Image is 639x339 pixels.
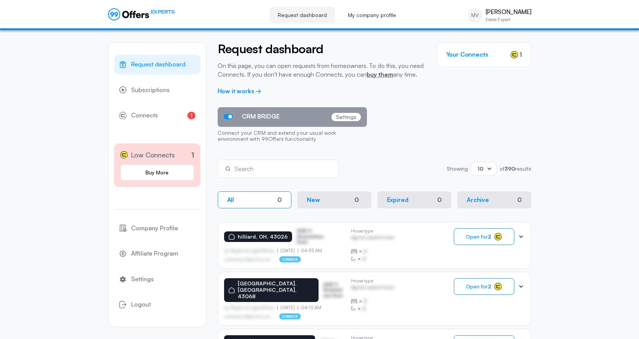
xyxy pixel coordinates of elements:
[151,8,175,15] span: EXPERTS
[364,248,367,255] span: B
[446,51,488,58] h3: Your Connects
[351,196,362,204] div: 0
[362,305,366,313] span: B
[351,235,395,242] p: Agrwsv qwervf oiuns
[488,233,491,240] strong: 2
[351,278,395,284] p: House type
[520,50,522,59] span: 1
[277,196,282,203] div: 0
[224,257,271,262] p: asdfasdfasasfd@asdfasd.asf
[331,113,361,121] p: Settings
[486,17,531,22] p: Estate Expert
[323,282,345,298] p: ASDF S Sfasfdasfdas Dasd
[517,196,522,203] div: 0
[466,284,491,290] span: Open for
[500,166,531,171] p: of results
[298,305,321,310] p: 04:15 AM
[454,228,514,245] button: Open for2
[351,285,395,292] p: Agrwsv qwervf oiuns
[351,305,395,313] div: ×
[378,191,452,208] button: Expired0
[279,313,301,319] p: owner
[114,219,200,238] a: Company Profile
[387,196,408,203] p: Expired
[307,196,320,203] p: New
[269,7,335,23] a: Request dashboard
[351,228,395,234] p: House type
[187,112,195,119] span: 1
[351,297,395,305] div: ×
[279,256,301,262] p: owner
[362,255,366,263] span: B
[277,305,298,310] p: [DATE]
[218,62,425,79] p: On this page, you can open requests from homeowners. To do this, you need Connects. If you don't ...
[218,127,367,146] p: Connect your CRM and extend your usual work environment with 99Offers functionality
[486,8,531,15] p: [PERSON_NAME]
[471,11,479,19] span: MV
[131,249,178,259] span: Affiliate Program
[108,8,175,20] a: EXPERTS
[114,106,200,125] a: Connects1
[131,274,154,284] span: Settings
[114,270,200,289] a: Settings
[131,223,178,233] span: Company Profile
[457,191,531,208] button: Archive0
[114,80,200,100] a: Subscriptions
[340,7,404,23] a: My company profile
[114,244,200,263] a: Affiliate Program
[351,255,395,263] div: ×
[504,165,515,172] strong: 390
[114,295,200,314] button: Logout
[238,234,288,240] p: hilliard, OH, 43026
[224,305,278,310] p: by Afgdsrwe Ljgjkdfsbvas
[131,60,186,69] span: Request dashboard
[467,196,489,203] p: Archive
[131,149,175,160] span: Low Connects
[131,111,158,120] span: Connects
[191,150,194,160] p: 1
[297,228,334,245] p: ASDF S Sfasfdasfdas Dasd
[437,196,442,203] div: 0
[131,300,151,310] span: Logout
[218,87,262,95] a: How it works →
[277,248,298,253] p: [DATE]
[242,113,280,120] span: CRM BRIDGE
[488,283,491,290] strong: 2
[238,280,314,299] p: [GEOGRAPHIC_DATA], [GEOGRAPHIC_DATA], 43068
[120,164,194,181] a: Buy More
[218,191,292,208] button: All0
[447,166,468,171] p: Showing
[114,55,200,74] a: Request dashboard
[218,42,425,55] h2: Request dashboard
[297,191,371,208] button: New0
[224,314,271,319] p: asdfasdfasasfd@asdfasd.asf
[227,196,234,203] p: All
[298,248,322,253] p: 04:35 AM
[364,297,367,305] span: B
[224,248,278,253] p: by Afgdsrwe Ljgjkdfsbvas
[351,248,395,255] div: ×
[131,85,170,95] span: Subscriptions
[466,234,491,240] span: Open for
[367,71,393,78] a: buy them
[477,165,483,172] span: 10
[454,278,514,295] button: Open for2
